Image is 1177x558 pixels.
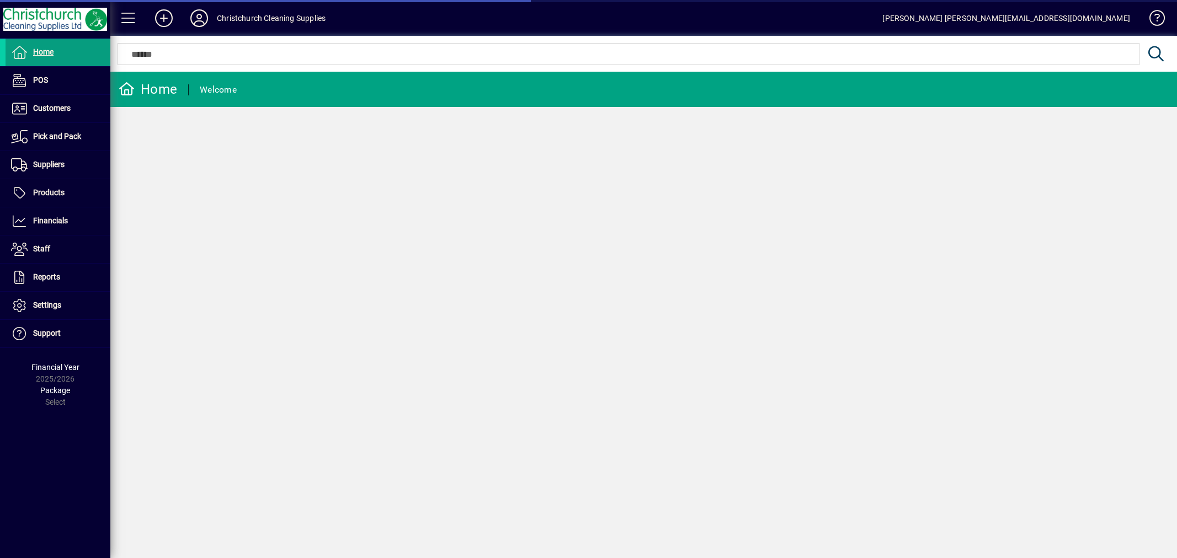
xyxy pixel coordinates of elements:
[146,8,182,28] button: Add
[33,47,54,56] span: Home
[6,123,110,151] a: Pick and Pack
[182,8,217,28] button: Profile
[200,81,237,99] div: Welcome
[6,95,110,122] a: Customers
[33,272,60,281] span: Reports
[6,67,110,94] a: POS
[33,301,61,309] span: Settings
[6,320,110,347] a: Support
[119,81,177,98] div: Home
[33,216,68,225] span: Financials
[6,235,110,263] a: Staff
[33,160,65,169] span: Suppliers
[33,188,65,197] span: Products
[40,386,70,395] span: Package
[217,9,326,27] div: Christchurch Cleaning Supplies
[6,179,110,207] a: Products
[31,363,79,372] span: Financial Year
[33,329,61,337] span: Support
[6,292,110,319] a: Settings
[33,132,81,141] span: Pick and Pack
[33,76,48,84] span: POS
[6,207,110,235] a: Financials
[6,151,110,179] a: Suppliers
[6,264,110,291] a: Reports
[882,9,1130,27] div: [PERSON_NAME] [PERSON_NAME][EMAIL_ADDRESS][DOMAIN_NAME]
[33,104,71,112] span: Customers
[33,244,50,253] span: Staff
[1141,2,1163,38] a: Knowledge Base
